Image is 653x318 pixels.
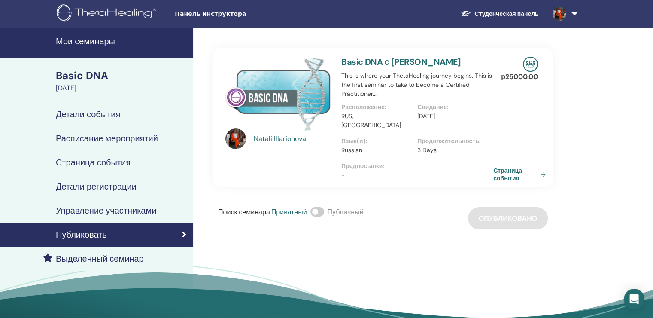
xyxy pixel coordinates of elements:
[624,289,644,309] div: Open Intercom Messenger
[56,205,156,216] h4: Управление участниками
[523,57,538,72] img: In-Person Seminar
[341,56,461,67] a: Basic DNA с [PERSON_NAME]
[341,171,493,180] p: -
[341,146,412,155] p: Russian
[341,103,412,112] p: Расположение :
[56,68,188,83] div: Basic DNA
[341,137,412,146] p: Язык(и) :
[57,4,159,24] img: logo.png
[225,128,246,149] img: default.jpg
[501,72,538,82] p: р 25000.00
[553,7,566,21] img: default.jpg
[417,112,488,121] p: [DATE]
[56,83,188,93] div: [DATE]
[218,208,271,217] span: Поиск семинара :
[56,254,144,264] h4: Выделенный семинар
[454,6,545,22] a: Студенческая панель
[461,10,471,17] img: graduation-cap-white.svg
[328,208,364,217] span: Публичный
[175,9,304,18] span: Панель инструктора
[341,71,493,98] p: This is where your ThetaHealing journey begins. This is the first seminar to take to become a Cer...
[56,229,107,240] h4: Публиковать
[56,181,137,192] h4: Детали регистрации
[225,57,331,131] img: Basic DNA
[56,109,120,119] h4: Детали события
[417,146,488,155] p: 3 Days
[417,103,488,112] p: Свидание :
[493,167,549,182] a: Страница события
[56,36,188,46] h4: Мои семинары
[56,157,131,168] h4: Страница события
[56,133,158,144] h4: Расписание мероприятий
[417,137,488,146] p: Продолжительность :
[341,162,493,171] p: Предпосылки :
[271,208,307,217] span: Приватный
[341,112,412,130] p: RUS, [GEOGRAPHIC_DATA]
[51,68,193,93] a: Basic DNA[DATE]
[254,134,333,144] a: Natali Illarionova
